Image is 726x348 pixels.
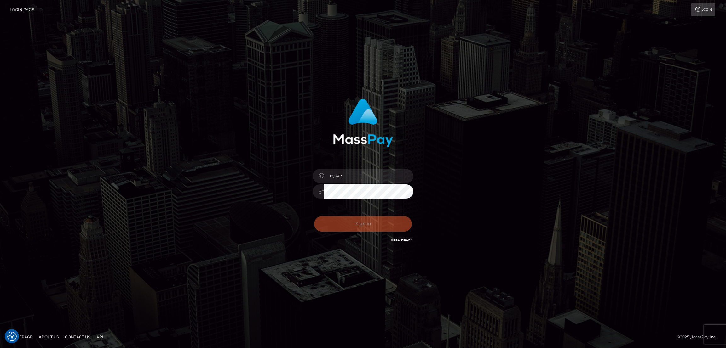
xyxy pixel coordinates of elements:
a: Need Help? [391,238,412,242]
a: Homepage [7,332,35,342]
button: Consent Preferences [7,332,17,341]
img: Revisit consent button [7,332,17,341]
input: Username... [324,169,413,183]
a: About Us [36,332,61,342]
a: API [94,332,106,342]
a: Contact Us [62,332,93,342]
img: MassPay Login [333,99,393,147]
a: Login Page [10,3,34,16]
a: Login [691,3,715,16]
div: © 2025 , MassPay Inc. [677,334,721,340]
